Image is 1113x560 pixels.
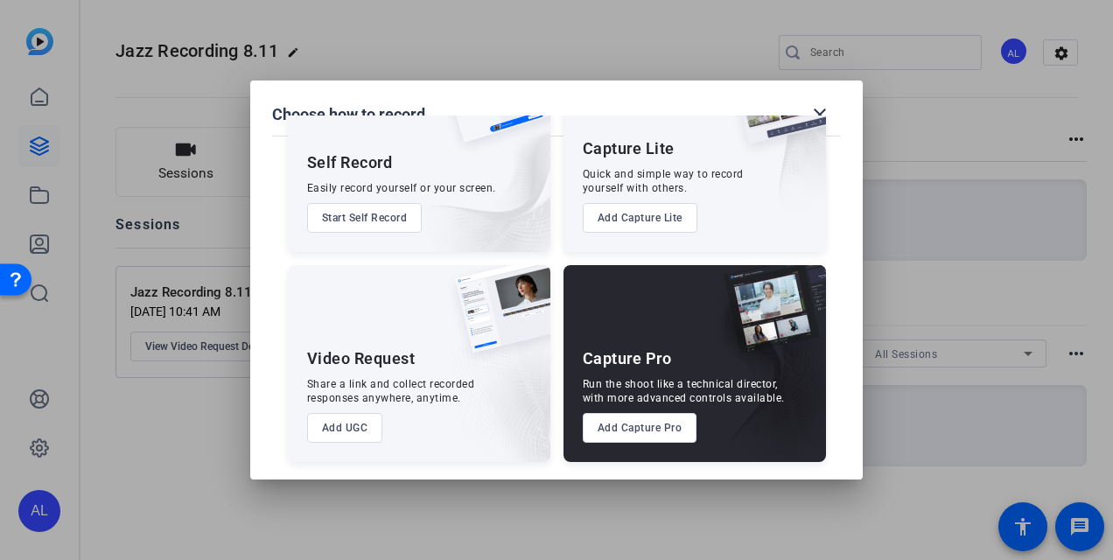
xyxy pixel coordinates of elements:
[583,167,744,195] div: Quick and simple way to record yourself with others.
[710,265,826,372] img: capture-pro.png
[583,413,697,443] button: Add Capture Pro
[307,348,416,369] div: Video Request
[307,152,393,173] div: Self Record
[307,181,496,195] div: Easily record yourself or your screen.
[809,104,830,125] mat-icon: close
[583,348,672,369] div: Capture Pro
[307,413,383,443] button: Add UGC
[272,104,425,125] h1: Choose how to record
[307,203,423,233] button: Start Self Record
[442,265,550,371] img: ugc-content.png
[669,55,826,230] img: embarkstudio-capture-lite.png
[583,203,697,233] button: Add Capture Lite
[449,319,550,462] img: embarkstudio-ugc-content.png
[696,287,826,462] img: embarkstudio-capture-pro.png
[583,377,785,405] div: Run the shoot like a technical director, with more advanced controls available.
[398,93,550,252] img: embarkstudio-self-record.png
[583,138,675,159] div: Capture Lite
[307,377,475,405] div: Share a link and collect recorded responses anywhere, anytime.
